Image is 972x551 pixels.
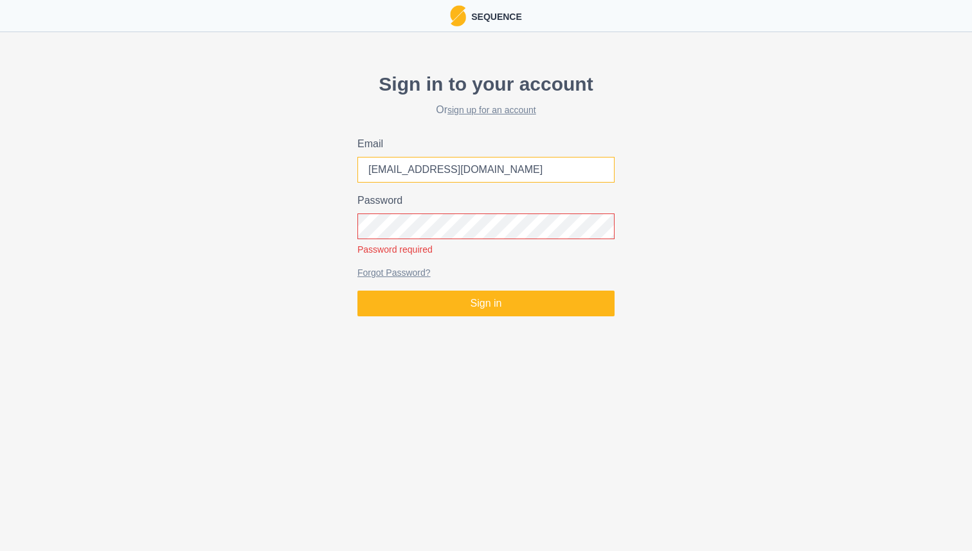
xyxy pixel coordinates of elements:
a: sign up for an account [447,105,536,115]
img: Logo [450,5,466,26]
a: Forgot Password? [357,267,431,278]
h2: Or [357,104,615,116]
p: Sign in to your account [357,69,615,98]
label: Password [357,193,607,208]
p: Sequence [466,8,522,24]
div: Password required [357,244,615,255]
button: Sign in [357,291,615,316]
label: Email [357,136,607,152]
a: LogoSequence [450,5,522,26]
